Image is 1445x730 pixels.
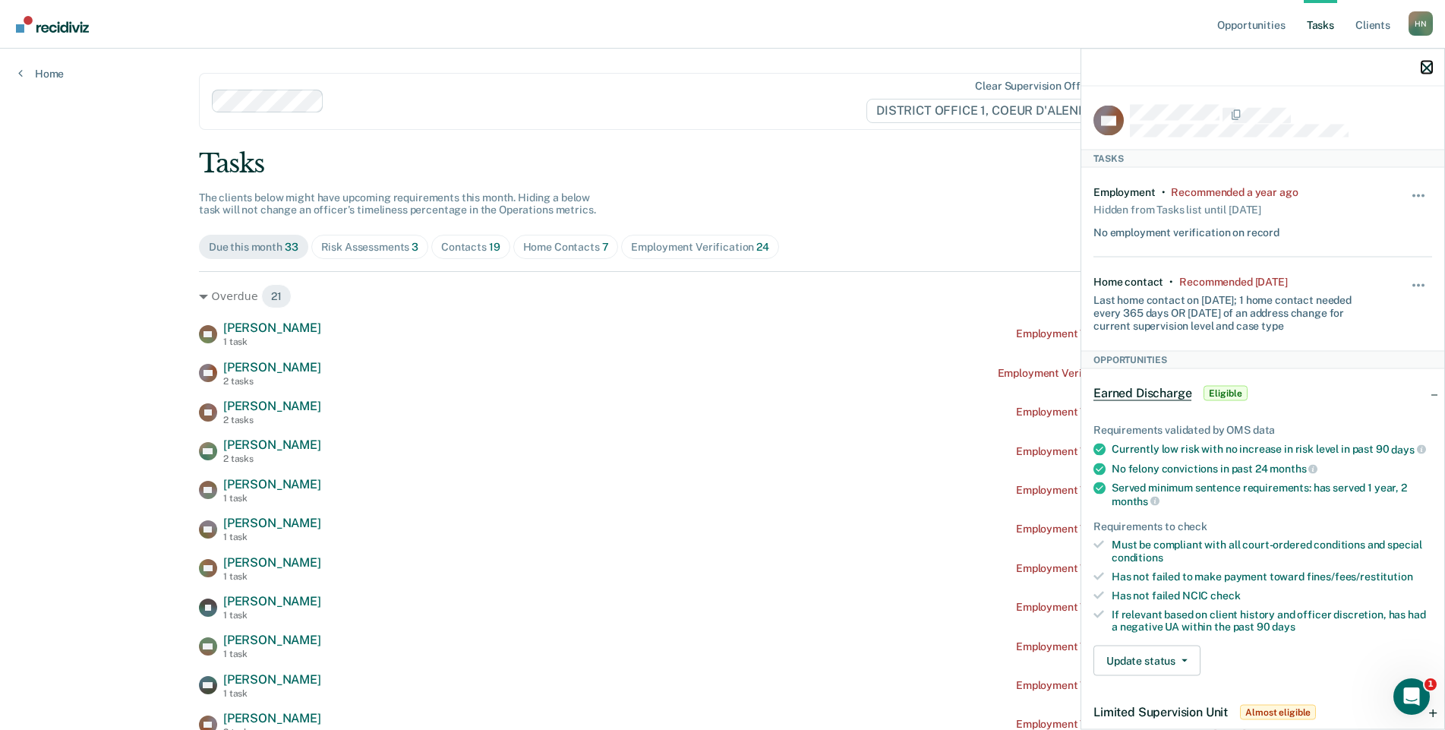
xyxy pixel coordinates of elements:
div: Employment Verification recommended [DATE] [1016,679,1246,692]
div: Has not failed to make payment toward [1112,570,1432,583]
div: Risk Assessments [321,241,419,254]
span: Eligible [1204,386,1247,401]
span: days [1391,443,1425,455]
iframe: Intercom live chat [1393,678,1430,715]
span: [PERSON_NAME] [223,672,321,687]
span: days [1272,621,1295,633]
div: Contacts [441,241,500,254]
div: 2 tasks [223,415,321,425]
span: [PERSON_NAME] [223,438,321,452]
div: Employment Verification recommended [DATE] [1016,484,1246,497]
div: Tasks [199,148,1246,179]
button: Profile dropdown button [1409,11,1433,36]
div: Employment [1093,185,1156,198]
div: H N [1409,11,1433,36]
div: No felony convictions in past 24 [1112,462,1432,476]
div: Requirements validated by OMS data [1093,424,1432,437]
span: 24 [756,241,769,253]
div: 2 tasks [223,376,321,387]
div: Clear supervision officers [975,80,1104,93]
div: Home Contacts [523,241,609,254]
div: Currently low risk with no increase in risk level in past 90 [1112,442,1432,456]
span: [PERSON_NAME] [223,711,321,725]
span: [PERSON_NAME] [223,594,321,608]
div: Employment Verification recommended [DATE] [1016,640,1246,653]
div: 1 task [223,532,321,542]
div: Employment Verification recommended [DATE] [1016,406,1246,419]
div: Overdue [199,284,1246,308]
div: 1 task [223,571,321,582]
div: 1 task [223,337,321,347]
div: If relevant based on client history and officer discretion, has had a negative UA within the past 90 [1112,608,1432,634]
span: 3 [412,241,418,253]
div: 2 tasks [223,453,321,464]
span: 33 [285,241,298,253]
div: Opportunities [1081,350,1444,368]
span: check [1210,589,1240,601]
span: 7 [602,241,609,253]
a: Home [18,67,64,81]
div: Recommended 2 months ago [1179,275,1287,288]
span: DISTRICT OFFICE 1, COEUR D'ALENE [866,99,1108,123]
span: [PERSON_NAME] [223,555,321,570]
div: Home contact [1093,275,1163,288]
div: Tasks [1081,149,1444,167]
span: [PERSON_NAME] [223,360,321,374]
span: [PERSON_NAME] [223,516,321,530]
div: 1 task [223,610,321,621]
span: [PERSON_NAME] [223,321,321,335]
span: conditions [1112,551,1163,564]
span: The clients below might have upcoming requirements this month. Hiding a below task will not chang... [199,191,596,216]
span: 19 [489,241,500,253]
div: Employment Verification recommended [DATE] [1016,523,1246,536]
span: [PERSON_NAME] [223,477,321,491]
div: Requirements to check [1093,520,1432,532]
div: Hidden from Tasks list until [DATE] [1093,198,1261,220]
div: Has not failed NCIC [1112,589,1432,602]
div: No employment verification on record [1093,220,1279,239]
span: Almost eligible [1240,705,1316,720]
div: 1 task [223,688,321,699]
button: Update status [1093,646,1200,676]
div: • [1162,185,1166,198]
div: Employment Verification recommended [DATE] [1016,562,1246,575]
div: Employment Verification recommended a year ago [998,367,1247,380]
div: Last home contact on [DATE]; 1 home contact needed every 365 days OR [DATE] of an address change ... [1093,288,1376,332]
span: Earned Discharge [1093,386,1191,401]
div: Due this month [209,241,298,254]
div: Employment Verification recommended [DATE] [1016,327,1246,340]
span: fines/fees/restitution [1307,570,1413,582]
div: Employment Verification recommended [DATE] [1016,445,1246,458]
img: Recidiviz [16,16,89,33]
div: Employment Verification [631,241,768,254]
div: Recommended a year ago [1171,185,1298,198]
span: Limited Supervision Unit [1093,705,1228,719]
div: 1 task [223,493,321,504]
span: 1 [1424,678,1437,690]
div: Served minimum sentence requirements: has served 1 year, 2 [1112,482,1432,507]
span: [PERSON_NAME] [223,399,321,413]
span: 21 [261,284,292,308]
span: months [1270,463,1317,475]
div: 1 task [223,649,321,659]
div: Must be compliant with all court-ordered conditions and special [1112,539,1432,564]
span: [PERSON_NAME] [223,633,321,647]
div: Earned DischargeEligible [1081,369,1444,418]
span: months [1112,495,1159,507]
div: Employment Verification recommended [DATE] [1016,601,1246,614]
div: • [1169,275,1173,288]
